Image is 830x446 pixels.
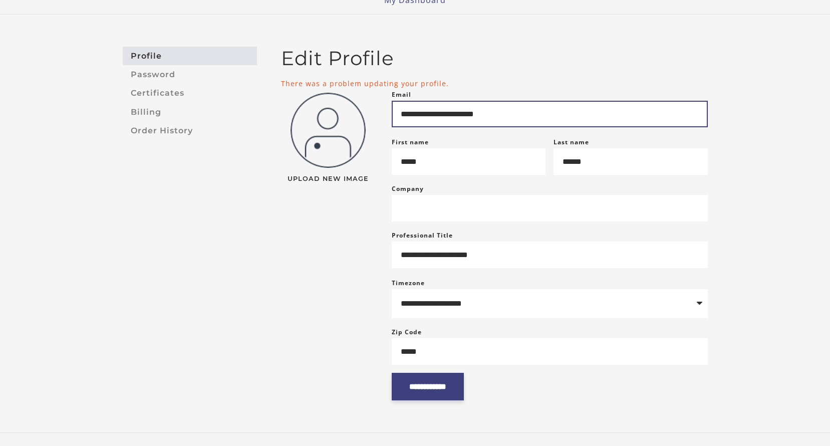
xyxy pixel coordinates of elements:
[392,326,422,338] label: Zip Code
[281,78,708,89] li: There was a problem updating your profile.
[123,84,257,103] a: Certificates
[392,183,424,195] label: Company
[281,47,708,70] h2: Edit Profile
[123,47,257,65] a: Profile
[392,279,425,287] label: Timezone
[392,89,411,101] label: Email
[392,230,453,242] label: Professional Title
[123,103,257,121] a: Billing
[123,65,257,84] a: Password
[554,138,589,146] label: Last name
[123,121,257,140] a: Order History
[392,138,429,146] label: First name
[281,176,376,182] span: Upload New Image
